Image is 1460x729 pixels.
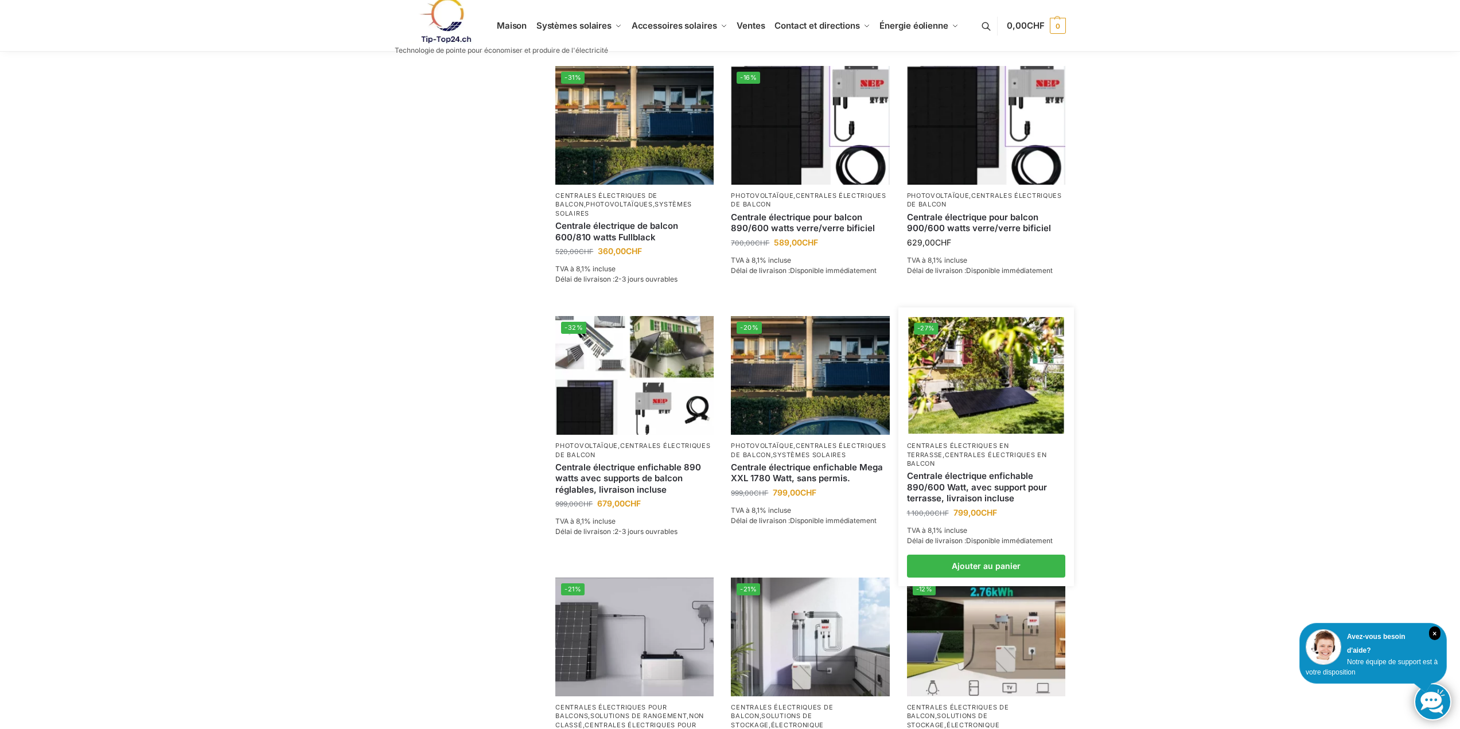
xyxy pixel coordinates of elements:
[731,316,889,435] img: 2 centrales électriques de balcon
[760,712,762,720] font: ,
[907,451,1047,467] a: centrales électriques en balcon
[731,703,833,720] a: Centrales électriques de balcon
[944,721,947,729] font: ,
[907,237,935,247] font: 629,00
[907,442,1009,458] font: Centrales électriques en terrasse
[771,721,824,729] a: électronique
[731,192,793,200] a: Photovoltaïque
[731,578,889,696] img: Centrale électrique rechargeable avec stockage de 2,7 kWh
[555,578,714,696] a: -21%Stockage de batterie ASE 1000
[790,266,877,275] font: Disponible immédiatement
[731,442,793,450] a: Photovoltaïque
[1429,626,1440,640] i: Fermer
[1056,22,1060,30] font: 0
[907,536,966,545] font: Délai de livraison :
[731,192,886,208] a: centrales électriques de balcon
[907,470,1047,504] font: Centrale électrique enfichable 890/600 Watt, avec support pour terrasse, livraison incluse
[981,508,997,517] font: CHF
[731,442,886,458] a: centrales électriques de balcon
[555,275,614,283] font: Délai de livraison :
[790,516,877,525] font: Disponible immédiatement
[653,200,655,208] font: ,
[555,712,704,728] a: Non classé
[907,703,1009,720] a: Centrales électriques de balcon
[583,721,585,729] font: ,
[935,509,949,517] font: CHF
[632,20,717,31] font: Accessoires solaires
[555,192,657,208] a: Centrales électriques de balcon
[584,200,586,208] font: ,
[555,578,714,696] img: Stockage de batterie ASE 1000
[935,712,937,720] font: ,
[555,200,692,217] font: systèmes solaires
[731,462,889,484] a: Centrale électrique enfichable Mega XXL 1780 Watt, sans permis.
[966,266,1053,275] font: Disponible immédiatement
[1306,629,1341,665] img: Service client
[687,712,689,720] font: ,
[907,470,1065,504] a: Centrale électrique enfichable 890/600 Watt, avec support pour terrasse, livraison incluse
[614,527,678,536] font: 2-3 jours ouvrables
[1007,9,1065,43] a: 0,00CHF 0
[969,192,971,200] font: ,
[907,555,1065,578] a: Ajouter au panier : « Centrale électrique 890/600 W avec support de terrasse, livraison incluse »
[731,712,812,728] a: solutions de stockage
[731,506,791,514] font: TVA à 8,1% incluse
[731,212,889,234] a: Centrale électrique pour balcon 890/600 watts verre/verre bificiel
[731,66,889,185] a: -16%Module bificial haute performance
[908,317,1064,434] img: Centrale électrique enfichable 890/600 Watt, avec support pour terrasse, livraison incluse
[395,46,608,54] font: Technologie de pointe pour économiser et produire de l'électricité
[907,266,966,275] font: Délai de livraison :
[555,517,616,525] font: TVA à 8,1% incluse
[1347,633,1406,654] font: Avez-vous besoin d'aide?
[590,712,687,720] a: Solutions de rangement
[802,237,818,247] font: CHF
[800,488,816,497] font: CHF
[555,703,667,720] a: Centrales électriques pour balcons
[771,451,773,459] font: ,
[769,721,771,729] font: ,
[947,721,999,729] a: électronique
[793,442,796,450] font: ,
[555,66,714,185] a: -31%2 centrales électriques de balcon
[907,256,967,264] font: TVA à 8,1% incluse
[907,578,1065,696] img: Système solaire avec stockage sur batterie de 2,7 kW, aucun permis requis
[597,498,625,508] font: 679,00
[555,462,701,495] font: Centrale électrique enfichable 890 watts avec supports de balcon réglables, livraison incluse
[555,220,714,243] a: Centrale électrique de balcon 600/810 watts Fullblack
[907,192,970,200] a: Photovoltaïque
[935,237,951,247] font: CHF
[598,246,626,256] font: 360,00
[907,509,935,517] font: 1 100,00
[731,256,791,264] font: TVA à 8,1% incluse
[731,66,889,185] img: Module bificial haute performance
[586,200,653,208] a: photovoltaïques
[952,561,1021,571] font: Ajouter au panier
[907,66,1065,185] img: Module bificial haute performance
[614,275,678,283] font: 2-3 jours ouvrables
[731,266,790,275] font: Délai de livraison :
[555,527,614,536] font: Délai de livraison :
[731,516,790,525] font: Délai de livraison :
[731,212,875,234] font: Centrale électrique pour balcon 890/600 watts verre/verre bificiel
[907,526,967,535] font: TVA à 8,1% incluse
[555,442,618,450] a: Photovoltaïque
[907,712,988,728] a: solutions de stockage
[943,451,945,459] font: ,
[578,500,593,508] font: CHF
[907,192,1062,208] font: centrales électriques de balcon
[579,247,593,256] font: CHF
[774,20,860,31] font: Contact et directions
[774,237,802,247] font: 589,00
[731,316,889,435] a: -20%2 centrales électriques de balcon
[907,212,1065,234] a: Centrale électrique pour balcon 900/600 watts verre/verre bificiel
[737,20,765,31] font: Ventes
